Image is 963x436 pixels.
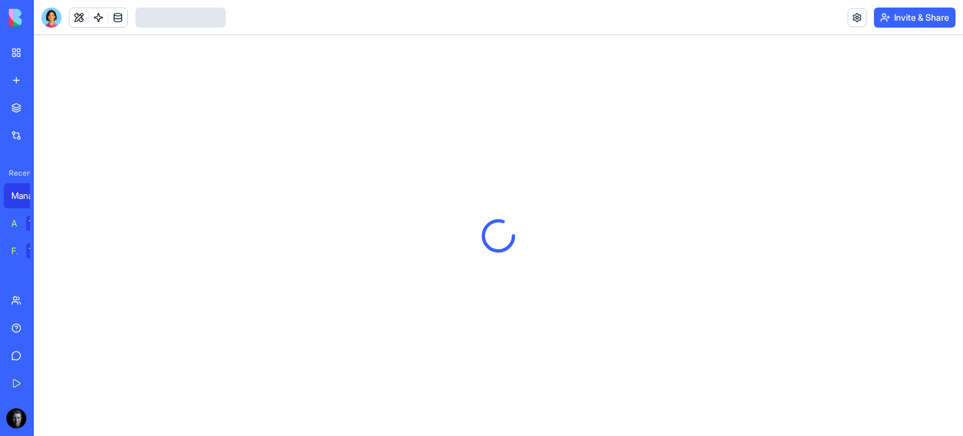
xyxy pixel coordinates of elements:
[4,183,54,208] a: Manager Day Track Selector
[11,217,18,230] div: AI Logo Generator
[874,8,955,28] button: Invite & Share
[9,9,87,26] img: logo
[6,408,26,428] img: 1757052898126_crqm62.png
[11,245,18,257] div: Feedback Form
[11,189,46,202] div: Manager Day Track Selector
[4,211,54,236] a: AI Logo GeneratorTRY
[26,243,46,258] div: TRY
[4,238,54,263] a: Feedback FormTRY
[4,168,30,178] span: Recent
[26,216,46,231] div: TRY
